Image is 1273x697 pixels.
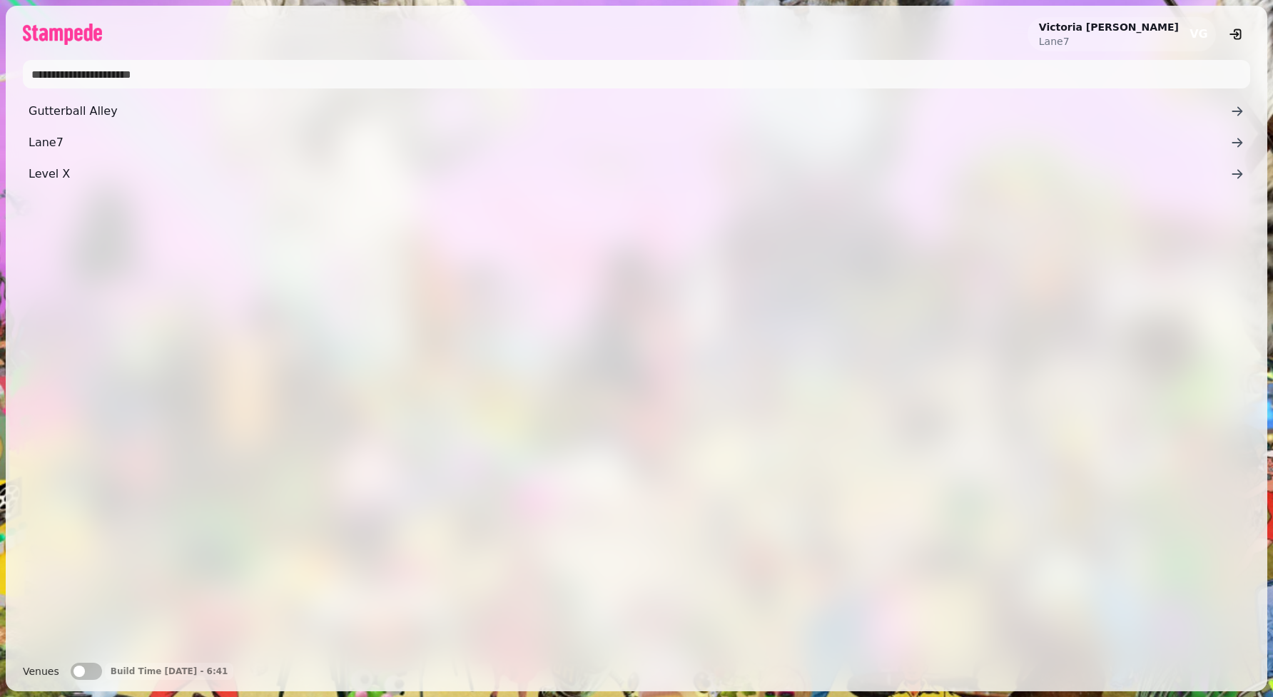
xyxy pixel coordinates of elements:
span: Level X [29,166,1230,183]
span: VG [1190,29,1208,40]
img: logo [23,24,102,45]
span: Gutterball Alley [29,103,1230,120]
button: logout [1222,20,1250,49]
p: Build Time [DATE] - 6:41 [111,666,228,677]
label: Venues [23,663,59,680]
a: Level X [23,160,1250,188]
a: Gutterball Alley [23,97,1250,126]
a: Lane7 [23,128,1250,157]
span: Lane7 [29,134,1230,151]
p: Lane7 [1039,34,1179,49]
h2: Victoria [PERSON_NAME] [1039,20,1179,34]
